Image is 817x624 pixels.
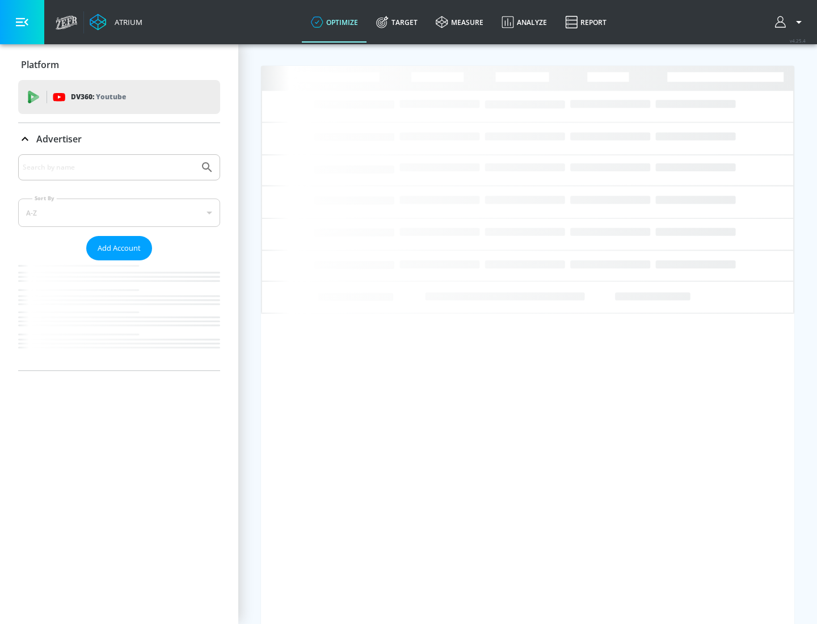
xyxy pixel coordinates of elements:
a: optimize [302,2,367,43]
div: Advertiser [18,123,220,155]
p: Youtube [96,91,126,103]
a: Report [556,2,616,43]
a: Atrium [90,14,142,31]
a: Target [367,2,427,43]
span: v 4.25.4 [790,37,806,44]
div: Advertiser [18,154,220,370]
a: Analyze [492,2,556,43]
p: DV360: [71,91,126,103]
input: Search by name [23,160,195,175]
nav: list of Advertiser [18,260,220,370]
label: Sort By [32,195,57,202]
div: DV360: Youtube [18,80,220,114]
div: Atrium [110,17,142,27]
span: Add Account [98,242,141,255]
p: Platform [21,58,59,71]
div: A-Z [18,199,220,227]
button: Add Account [86,236,152,260]
p: Advertiser [36,133,82,145]
a: measure [427,2,492,43]
div: Platform [18,49,220,81]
